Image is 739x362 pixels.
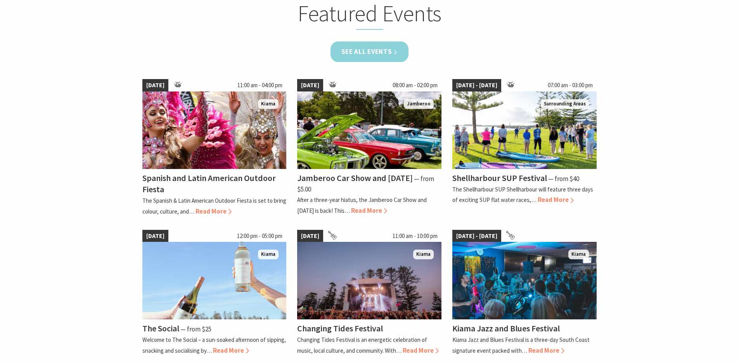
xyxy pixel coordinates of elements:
span: Kiama [258,99,279,109]
a: See all Events [331,41,409,62]
span: Read More [538,195,574,204]
span: [DATE] [142,79,168,91]
span: Kiama [258,250,279,259]
h4: Changing Tides Festival [297,323,383,334]
span: Kiama [413,250,434,259]
h4: Shellharbour SUP Festival [452,172,547,183]
span: Surrounding Areas [541,99,589,109]
span: Jamberoo [404,99,434,109]
span: 08:00 am - 02:00 pm [389,79,441,91]
span: ⁠— from $40 [548,174,579,183]
h4: The Social [142,323,179,334]
p: Kiama Jazz and Blues Festival is a three-day South Coast signature event packed with… [452,336,590,354]
p: The Shellharbour SUP Shellharbour will feature three days of exciting SUP flat water races,… [452,186,593,203]
span: [DATE] [297,230,323,242]
h4: Kiama Jazz and Blues Festival [452,323,560,334]
span: Read More [196,207,232,215]
p: After a three-year hiatus, the Jamberoo Car Show and [DATE] is back! This… [297,196,427,214]
img: Jamberoo Car Show [297,91,441,169]
span: 12:00 pm - 05:00 pm [233,230,286,242]
a: [DATE] 12:00 pm - 05:00 pm The Social Kiama The Social ⁠— from $25 Welcome to The Social – a sun-... [142,230,287,356]
span: Read More [403,346,439,355]
span: 11:00 am - 04:00 pm [234,79,286,91]
p: The Spanish & Latin American Outdoor Fiesta is set to bring colour, culture, and… [142,197,286,215]
span: 11:00 am - 10:00 pm [389,230,441,242]
span: Read More [213,346,249,355]
a: [DATE] 11:00 am - 10:00 pm Changing Tides Main Stage Kiama Changing Tides Festival Changing Tides... [297,230,441,356]
span: Kiama [568,250,589,259]
h4: Spanish and Latin American Outdoor Fiesta [142,172,276,195]
img: The Social [142,242,287,319]
img: Changing Tides Main Stage [297,242,441,319]
span: [DATE] [297,79,323,91]
span: [DATE] - [DATE] [452,230,501,242]
span: 07:00 am - 03:00 pm [544,79,597,91]
a: [DATE] 11:00 am - 04:00 pm Dancers in jewelled pink and silver costumes with feathers, holding th... [142,79,287,216]
span: Read More [351,206,387,215]
span: Read More [528,346,564,355]
img: Jodie Edwards Welcome to Country [452,91,597,169]
p: Welcome to The Social – a sun-soaked afternoon of sipping, snacking and socialising by… [142,336,286,354]
a: [DATE] - [DATE] Kiama Bowling Club Kiama Kiama Jazz and Blues Festival Kiama Jazz and Blues Festi... [452,230,597,356]
img: Kiama Bowling Club [452,242,597,319]
span: [DATE] - [DATE] [452,79,501,91]
span: [DATE] [142,230,168,242]
a: [DATE] - [DATE] 07:00 am - 03:00 pm Jodie Edwards Welcome to Country Surrounding Areas Shellharbo... [452,79,597,216]
a: [DATE] 08:00 am - 02:00 pm Jamberoo Car Show Jamberoo Jamberoo Car Show and [DATE] ⁠— from $5.00 ... [297,79,441,216]
h4: Jamberoo Car Show and [DATE] [297,172,413,183]
span: ⁠— from $25 [180,325,211,333]
img: Dancers in jewelled pink and silver costumes with feathers, holding their hands up while smiling [142,91,287,169]
p: Changing Tides Festival is an energetic celebration of music, local culture, and community. With… [297,336,427,354]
